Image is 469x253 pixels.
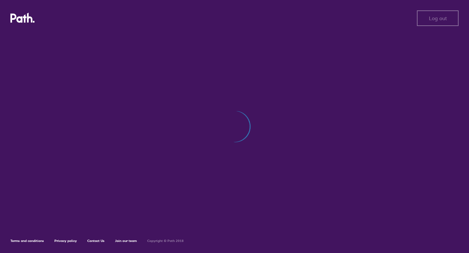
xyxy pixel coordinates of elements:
[54,239,77,243] a: Privacy policy
[147,239,184,243] h6: Copyright © Path 2018
[87,239,105,243] a: Contact Us
[10,239,44,243] a: Terms and conditions
[417,10,459,26] button: Log out
[429,15,447,21] span: Log out
[115,239,137,243] a: Join our team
